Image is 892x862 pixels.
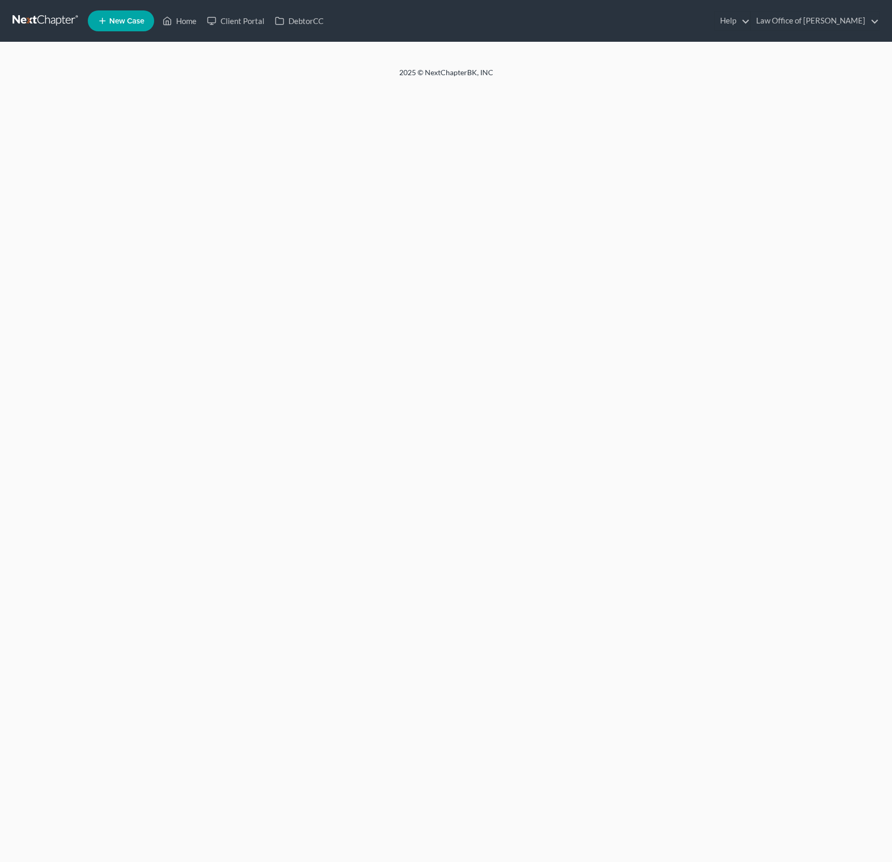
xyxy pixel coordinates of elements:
[715,11,750,30] a: Help
[202,11,270,30] a: Client Portal
[157,11,202,30] a: Home
[270,11,329,30] a: DebtorCC
[751,11,879,30] a: Law Office of [PERSON_NAME]
[148,67,744,86] div: 2025 © NextChapterBK, INC
[88,10,154,31] new-legal-case-button: New Case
